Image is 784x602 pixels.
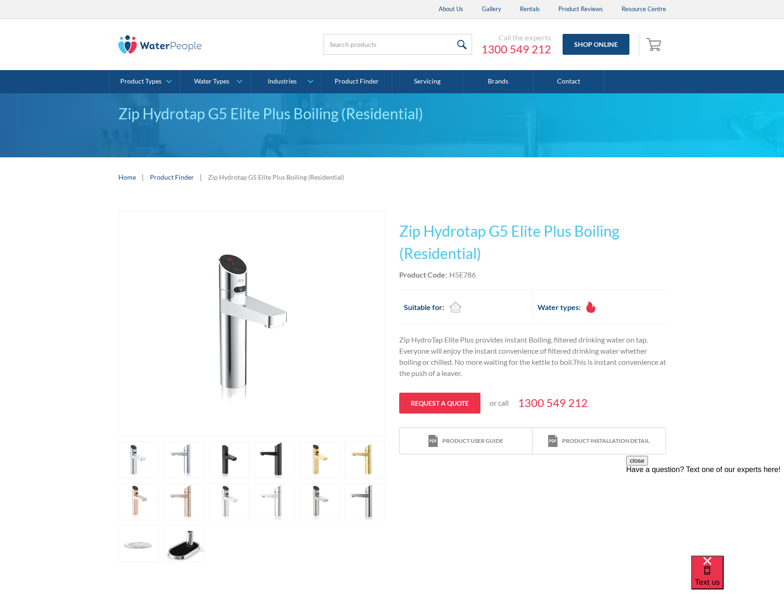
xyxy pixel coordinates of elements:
[150,172,194,182] a: Product Finder
[548,435,557,447] img: print icon
[180,70,250,93] a: Water Types
[449,269,476,280] div: H5E786
[481,42,551,56] a: 1300 549 212
[644,33,666,56] a: Open empty cart
[160,211,344,436] img: Zip Hydrotap G5 Elite Plus Boiling (Residential)
[646,37,664,52] img: shopping cart
[141,171,145,182] div: |
[163,441,204,479] a: open lightbox
[118,35,202,54] img: The Water People
[118,441,159,479] a: open lightbox
[208,172,344,182] div: Zip Hydrotap G5 Elite Plus Boiling (Residential)
[194,78,229,85] div: Water Types
[626,456,784,567] iframe: podium webchat widget prompt
[254,483,295,520] a: open lightbox
[118,211,385,437] a: open lightbox
[481,33,551,42] div: Call the experts
[209,441,250,479] a: open lightbox
[118,172,136,182] a: Home
[209,483,250,520] a: open lightbox
[404,302,444,313] h2: Suitable for:
[118,103,666,125] div: Zip Hydrotap G5 Elite Plus Boiling (Residential)
[322,70,392,93] a: Product Finder
[118,525,159,562] a: open lightbox
[691,556,784,602] iframe: podium webchat widget bubble
[490,397,509,408] p: or call
[254,441,295,479] a: open lightbox
[392,70,463,93] a: Servicing
[534,70,604,93] a: Contact
[268,78,297,85] div: Industries
[563,34,629,55] a: Shop Online
[399,270,447,279] strong: Product Code:
[463,70,533,93] a: Brands
[400,428,532,454] a: print iconProduct user guide
[538,302,581,313] h2: Water types:
[399,334,666,379] p: Zip HydroTap Elite Plus provides instant Boiling, filtered drinking water on tap. Everyone will e...
[399,220,666,265] h1: Zip Hydrotap G5 Elite Plus Boiling (Residential)
[199,171,203,182] div: |
[299,483,340,520] a: open lightbox
[120,78,162,85] div: Product Types
[163,483,204,520] a: open lightbox
[118,483,159,520] a: open lightbox
[442,437,503,445] div: Product user guide
[399,393,480,414] a: Request a quote
[344,441,385,479] a: open lightbox
[299,441,340,479] a: open lightbox
[163,525,204,562] a: open lightbox
[532,428,665,454] a: print iconProduct installation detail
[562,437,649,445] div: Product installation detail
[344,483,385,520] a: open lightbox
[251,70,321,93] a: Industries
[428,435,438,447] img: print icon
[110,70,180,93] a: Product Types
[324,34,472,55] input: Search products
[518,395,588,411] a: 1300 549 212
